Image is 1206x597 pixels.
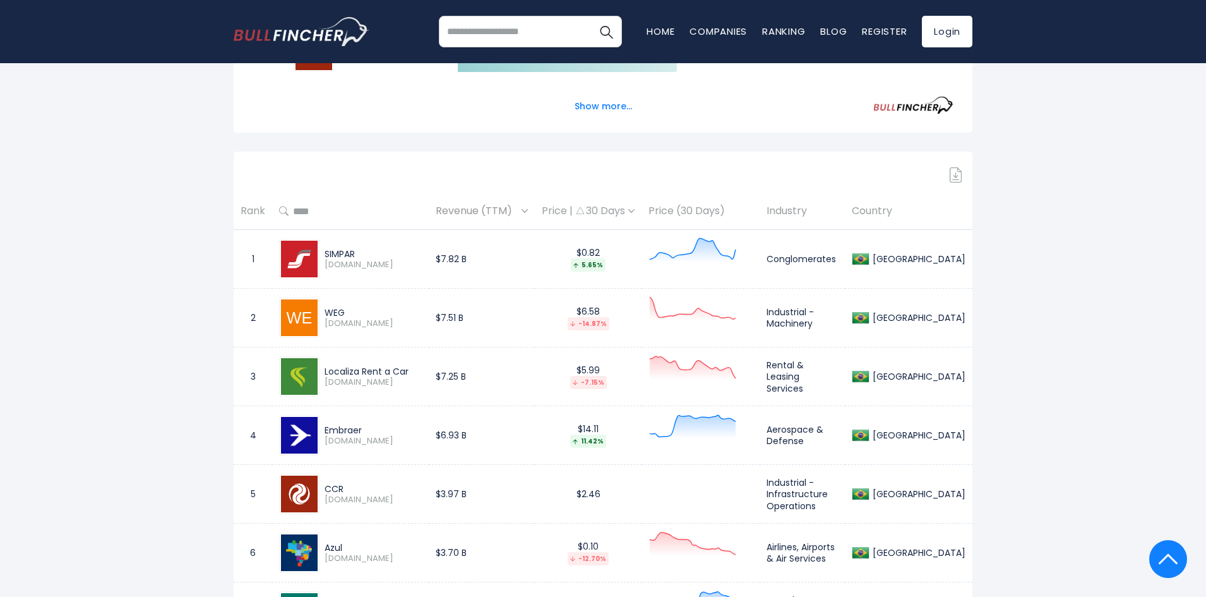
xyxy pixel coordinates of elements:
div: $14.11 [542,423,635,448]
td: 3 [234,347,272,406]
td: Conglomerates [760,230,845,289]
div: Azul [325,542,422,553]
div: [GEOGRAPHIC_DATA] [869,371,965,382]
div: -14.87% [568,317,609,330]
div: CCR [325,483,422,495]
a: Home [647,25,674,38]
td: Rental & Leasing Services [760,347,845,406]
div: Localiza Rent a Car [325,366,422,377]
td: 6 [234,524,272,582]
span: [DOMAIN_NAME] [325,260,422,270]
img: EMBR3.SA.png [281,417,318,454]
img: RENT3.SA.png [281,358,318,395]
div: $0.82 [542,247,635,272]
div: $6.58 [542,306,635,330]
div: SIMPAR [325,248,422,260]
td: Aerospace & Defense [760,406,845,465]
td: $7.25 B [429,347,535,406]
a: Companies [690,25,747,38]
td: $6.93 B [429,406,535,465]
div: $5.99 [542,365,635,389]
span: [DOMAIN_NAME] [325,495,422,505]
img: CCRO3.SA.png [281,476,318,512]
td: 1 [234,230,272,289]
img: AZUL4.SA.png [281,534,318,571]
a: Ranking [762,25,805,38]
span: Revenue (TTM) [436,202,518,221]
td: $3.97 B [429,465,535,524]
td: 4 [234,406,272,465]
span: [DOMAIN_NAME] [325,377,422,388]
a: Blog [820,25,847,38]
div: [GEOGRAPHIC_DATA] [869,547,965,558]
a: Login [922,16,972,47]
div: 5.65% [571,258,606,272]
td: Industrial - Machinery [760,289,845,347]
img: bullfincher logo [234,17,369,46]
button: Show more... [567,96,640,117]
td: Industrial - Infrastructure Operations [760,465,845,524]
a: Go to homepage [234,17,369,46]
img: SIMH3.SA.png [281,241,318,277]
div: -12.70% [568,552,609,565]
td: 2 [234,289,272,347]
div: Embraer [325,425,422,436]
span: [DOMAIN_NAME] [325,436,422,447]
div: [GEOGRAPHIC_DATA] [869,253,965,265]
div: Price | 30 Days [542,205,635,218]
div: $2.46 [542,488,635,500]
td: $7.51 B [429,289,535,347]
a: Register [862,25,907,38]
td: Airlines, Airports & Air Services [760,524,845,582]
div: 11.42% [570,435,606,448]
div: [GEOGRAPHIC_DATA] [869,488,965,500]
div: [GEOGRAPHIC_DATA] [869,312,965,323]
th: Industry [760,193,845,230]
td: $3.70 B [429,524,535,582]
span: [DOMAIN_NAME] [325,318,422,329]
div: -7.15% [570,376,607,389]
th: Rank [234,193,272,230]
div: $0.10 [542,541,635,565]
button: Search [590,16,622,47]
span: [DOMAIN_NAME] [325,553,422,564]
td: 5 [234,465,272,524]
div: WEG [325,307,422,318]
th: Price (30 Days) [642,193,760,230]
div: [GEOGRAPHIC_DATA] [869,430,965,441]
td: $7.82 B [429,230,535,289]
